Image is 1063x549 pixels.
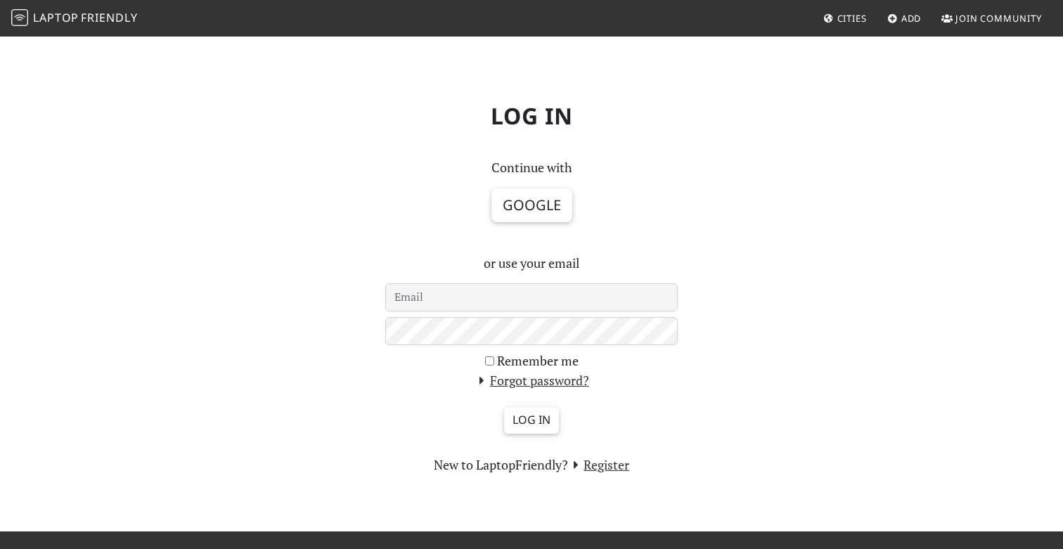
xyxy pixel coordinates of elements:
[81,10,137,25] span: Friendly
[837,12,867,25] span: Cities
[67,91,996,141] h1: Log in
[11,6,138,31] a: LaptopFriendly LaptopFriendly
[882,6,927,31] a: Add
[818,6,872,31] a: Cities
[385,157,678,178] p: Continue with
[497,351,579,371] label: Remember me
[11,9,28,26] img: LaptopFriendly
[955,12,1042,25] span: Join Community
[504,407,559,434] input: Log in
[474,372,589,389] a: Forgot password?
[385,253,678,273] p: or use your email
[385,455,678,475] section: New to LaptopFriendly?
[901,12,922,25] span: Add
[33,10,79,25] span: Laptop
[385,283,678,311] input: Email
[568,456,630,473] a: Register
[936,6,1048,31] a: Join Community
[491,188,572,222] button: Google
